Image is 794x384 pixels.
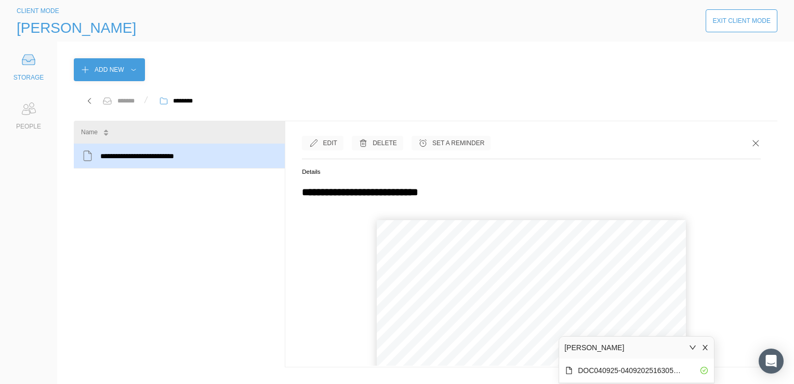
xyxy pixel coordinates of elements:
[759,349,784,374] div: Open Intercom Messenger
[706,9,777,32] button: Exit Client Mode
[323,138,337,148] div: Edit
[432,138,484,148] div: Set a Reminder
[700,367,708,374] span: check-circle
[302,136,343,150] button: Edit
[373,138,397,148] div: Delete
[16,121,41,132] div: PEOPLE
[712,16,771,26] div: Exit Client Mode
[14,72,44,83] div: STORAGE
[564,342,624,353] div: [PERSON_NAME]
[74,58,145,81] button: Add New
[689,344,696,351] span: down
[81,127,98,137] div: Name
[302,167,761,176] h5: Details
[17,20,136,36] span: [PERSON_NAME]
[578,365,682,376] div: DOC040925-04092025163055.pdf
[17,7,59,15] span: CLIENT MODE
[412,136,491,150] button: Set a Reminder
[352,136,403,150] button: Delete
[95,65,124,75] div: Add New
[702,344,709,351] span: close
[565,367,573,374] span: file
